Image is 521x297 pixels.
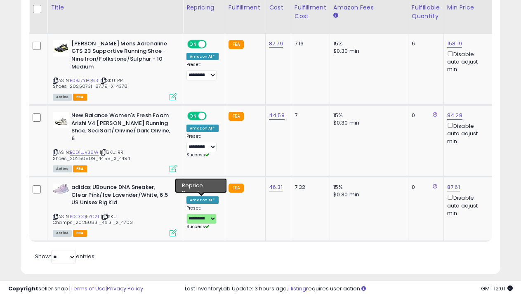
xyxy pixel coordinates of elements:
img: 41eXYzUgXhL._SL40_.jpg [53,40,69,57]
span: OFF [205,113,219,120]
span: 2025-09-13 12:01 GMT [481,285,513,292]
div: $0.30 min [333,47,402,55]
a: B0BJ7YBQ63 [70,77,98,84]
div: $0.30 min [333,191,402,198]
div: Repricing [186,3,222,12]
span: | SKU: RR Shoes_20250731_87.79_X_4378 [53,77,128,90]
b: [PERSON_NAME] Mens Adrenaline GTS 23 Supportive Running Shoe - Nine Iron/Folkstone/Sulphur - 10 M... [71,40,172,73]
a: 87.79 [269,40,283,48]
a: 46.31 [269,183,283,191]
span: OFF [205,40,219,47]
span: ON [188,40,198,47]
small: FBA [229,184,244,193]
div: Min Price [447,3,490,12]
div: $0.30 min [333,119,402,127]
span: ON [188,113,198,120]
a: 87.61 [447,183,460,191]
a: 84.28 [447,111,462,120]
div: Title [51,3,179,12]
div: 0 [412,184,437,191]
div: 15% [333,40,402,47]
div: Disable auto adjust min [447,121,487,145]
a: Privacy Policy [107,285,143,292]
span: OFF [205,184,219,191]
div: 15% [333,112,402,119]
a: 158.19 [447,40,462,48]
span: All listings currently available for purchase on Amazon [53,165,72,172]
div: 0 [412,112,437,119]
a: 44.58 [269,111,285,120]
div: Amazon AI * [186,53,219,60]
a: 1 listing [288,285,306,292]
div: ASIN: [53,40,177,99]
a: Terms of Use [71,285,106,292]
div: Amazon AI * [186,196,219,204]
b: New Balance Women's Fresh Foam Arishi V4 [PERSON_NAME] Running Shoe, Sea Salt/Olivine/Dark Olivin... [71,112,172,144]
div: Preset: [186,205,219,230]
div: Last InventoryLab Update: 3 hours ago, requires user action. [185,285,513,293]
span: Show: entries [35,252,94,260]
div: Preset: [186,134,219,158]
div: 7.16 [295,40,323,47]
small: FBA [229,40,244,49]
span: All listings currently available for purchase on Amazon [53,94,72,101]
div: 7 [295,112,323,119]
b: adidas UBounce DNA Sneaker, Clear Pink/Ice Lavender/White, 6.5 US Unisex Big Kid [71,184,172,209]
small: FBA [229,112,244,121]
div: Fulfillment [229,3,262,12]
div: Cost [269,3,288,12]
div: Fulfillable Quantity [412,3,440,21]
span: Success [186,224,209,230]
span: FBA [73,94,87,101]
img: 31k5osRMRjL._SL40_.jpg [53,112,69,128]
div: Amazon Fees [333,3,405,12]
div: ASIN: [53,112,177,171]
span: All listings currently available for purchase on Amazon [53,230,72,237]
div: Disable auto adjust min [447,49,487,73]
div: 6 [412,40,437,47]
a: B0D1LJV38W [70,149,99,156]
div: 15% [333,184,402,191]
span: FBA [73,230,87,237]
span: | SKU: Champs_20250831_46.31_X_4703 [53,213,133,226]
div: Fulfillment Cost [295,3,326,21]
div: seller snap | | [8,285,143,293]
span: FBA [73,165,87,172]
span: ON [188,184,198,191]
span: Success [186,152,209,158]
strong: Copyright [8,285,38,292]
div: Preset: [186,62,219,80]
a: B0CCQFZC2L [70,213,100,220]
small: Amazon Fees. [333,12,338,19]
div: Amazon AI * [186,125,219,132]
div: ASIN: [53,184,177,236]
img: 41PkW5LQvZL._SL40_.jpg [53,184,69,194]
div: Disable auto adjust min [447,193,487,217]
div: 7.32 [295,184,323,191]
span: | SKU: RR Shoes_20250809_44.58_X_4494 [53,149,130,161]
